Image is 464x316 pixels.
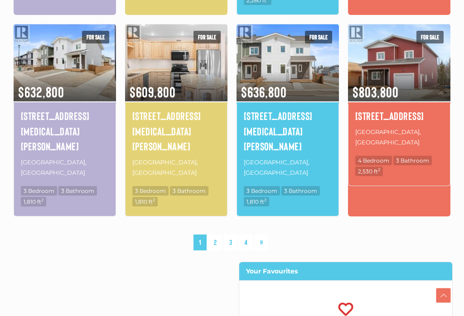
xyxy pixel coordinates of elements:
[416,31,444,43] span: For sale
[125,23,227,103] img: 208 WITCH HAZEL DRIVE, Whitehorse, Yukon
[281,186,320,196] span: 3 Bathroom
[378,167,380,172] sup: 2
[58,186,97,196] span: 3 Bathroom
[41,197,43,202] sup: 2
[193,235,207,250] span: 1
[21,108,109,154] a: [STREET_ADDRESS][MEDICAL_DATA][PERSON_NAME]
[264,197,266,202] sup: 2
[21,197,46,206] span: 1,810 ft
[21,186,57,196] span: 3 Bedroom
[208,235,222,250] a: 2
[244,186,280,196] span: 3 Bedroom
[14,72,116,101] span: $632,800
[393,156,432,165] span: 3 Bathroom
[244,197,269,206] span: 1,810 ft
[355,108,443,124] a: [STREET_ADDRESS]
[246,267,298,275] strong: Your Favourites
[239,235,253,250] a: 4
[153,197,155,202] sup: 2
[132,156,220,179] p: [GEOGRAPHIC_DATA], [GEOGRAPHIC_DATA]
[244,156,332,179] p: [GEOGRAPHIC_DATA], [GEOGRAPHIC_DATA]
[170,186,208,196] span: 3 Bathroom
[193,31,221,43] span: For sale
[355,167,383,176] span: 2,530 ft
[348,23,450,103] img: 24 FLORA AVENUE, Whitehorse, Yukon
[305,31,332,43] span: For sale
[237,23,339,103] img: 206 WITCH HAZEL DRIVE, Whitehorse, Yukon
[244,108,332,154] a: [STREET_ADDRESS][MEDICAL_DATA][PERSON_NAME]
[355,126,443,149] p: [GEOGRAPHIC_DATA], [GEOGRAPHIC_DATA]
[224,235,237,250] a: 3
[132,108,220,154] a: [STREET_ADDRESS][MEDICAL_DATA][PERSON_NAME]
[255,235,268,250] a: »
[348,72,450,101] span: $803,800
[237,72,339,101] span: $636,800
[125,72,227,101] span: $609,800
[14,23,116,103] img: 212 WITCH HAZEL DRIVE, Whitehorse, Yukon
[355,156,392,165] span: 4 Bedroom
[132,186,169,196] span: 3 Bedroom
[82,31,109,43] span: For sale
[21,156,109,179] p: [GEOGRAPHIC_DATA], [GEOGRAPHIC_DATA]
[132,197,158,206] span: 1,810 ft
